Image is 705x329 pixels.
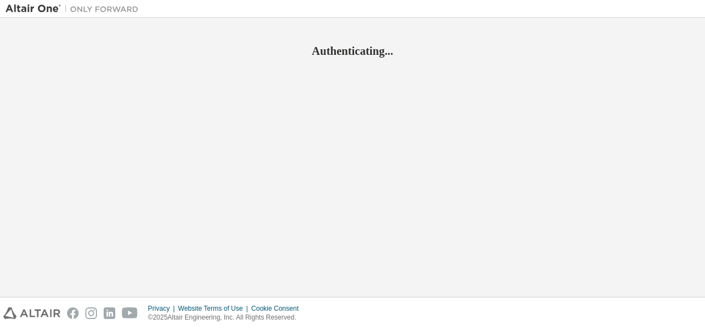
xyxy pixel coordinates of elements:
div: Privacy [148,304,178,313]
img: altair_logo.svg [3,307,60,319]
div: Cookie Consent [251,304,305,313]
div: Website Terms of Use [178,304,251,313]
img: linkedin.svg [104,307,115,319]
img: Altair One [6,3,144,14]
h2: Authenticating... [6,44,699,58]
p: © 2025 Altair Engineering, Inc. All Rights Reserved. [148,313,305,322]
img: youtube.svg [122,307,138,319]
img: instagram.svg [85,307,97,319]
img: facebook.svg [67,307,79,319]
